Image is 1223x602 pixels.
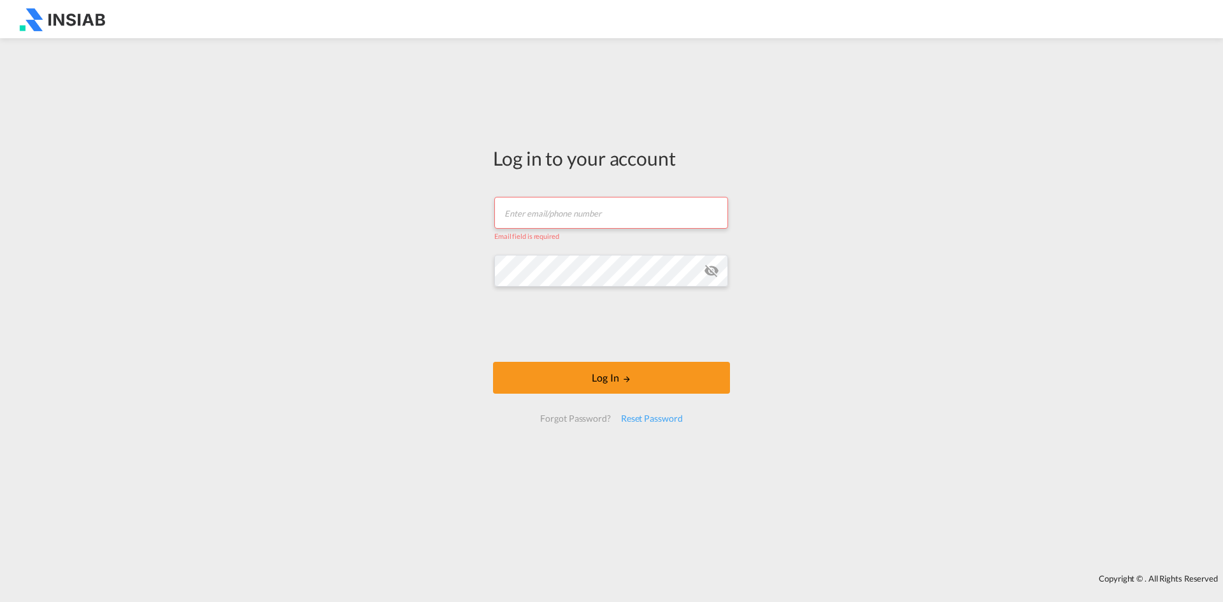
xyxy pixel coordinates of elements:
md-icon: icon-eye-off [704,263,719,278]
button: LOGIN [493,362,730,394]
input: Enter email/phone number [494,197,728,229]
div: Forgot Password? [535,407,615,430]
img: 0ea05a20c6b511ef93588b618553d863.png [19,5,105,34]
div: Reset Password [616,407,688,430]
span: Email field is required [494,232,559,240]
iframe: reCAPTCHA [515,299,708,349]
div: Log in to your account [493,145,730,171]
